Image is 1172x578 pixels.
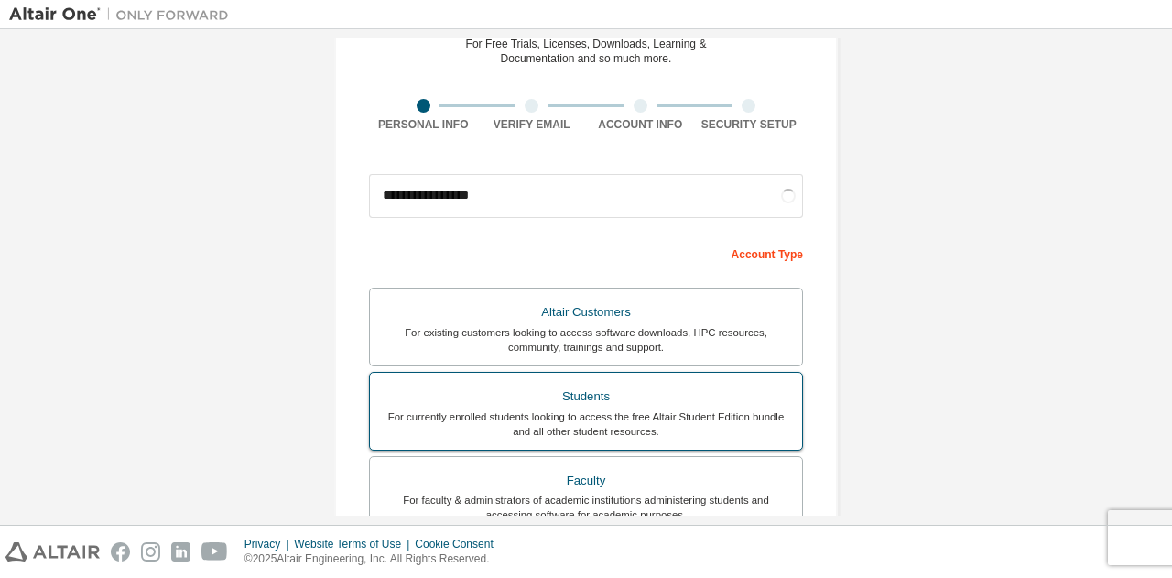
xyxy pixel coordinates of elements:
[244,551,505,567] p: © 2025 Altair Engineering, Inc. All Rights Reserved.
[141,542,160,562] img: instagram.svg
[381,325,791,354] div: For existing customers looking to access software downloads, HPC resources, community, trainings ...
[294,537,415,551] div: Website Terms of Use
[381,300,791,325] div: Altair Customers
[9,5,238,24] img: Altair One
[466,37,707,66] div: For Free Trials, Licenses, Downloads, Learning & Documentation and so much more.
[244,537,294,551] div: Privacy
[369,238,803,267] div: Account Type
[381,468,791,494] div: Faculty
[586,117,695,132] div: Account Info
[171,542,190,562] img: linkedin.svg
[381,409,791,439] div: For currently enrolled students looking to access the free Altair Student Edition bundle and all ...
[111,542,130,562] img: facebook.svg
[369,117,478,132] div: Personal Info
[201,542,228,562] img: youtube.svg
[381,384,791,409] div: Students
[478,117,587,132] div: Verify Email
[5,542,100,562] img: altair_logo.svg
[415,537,504,551] div: Cookie Consent
[695,117,804,132] div: Security Setup
[381,493,791,522] div: For faculty & administrators of academic institutions administering students and accessing softwa...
